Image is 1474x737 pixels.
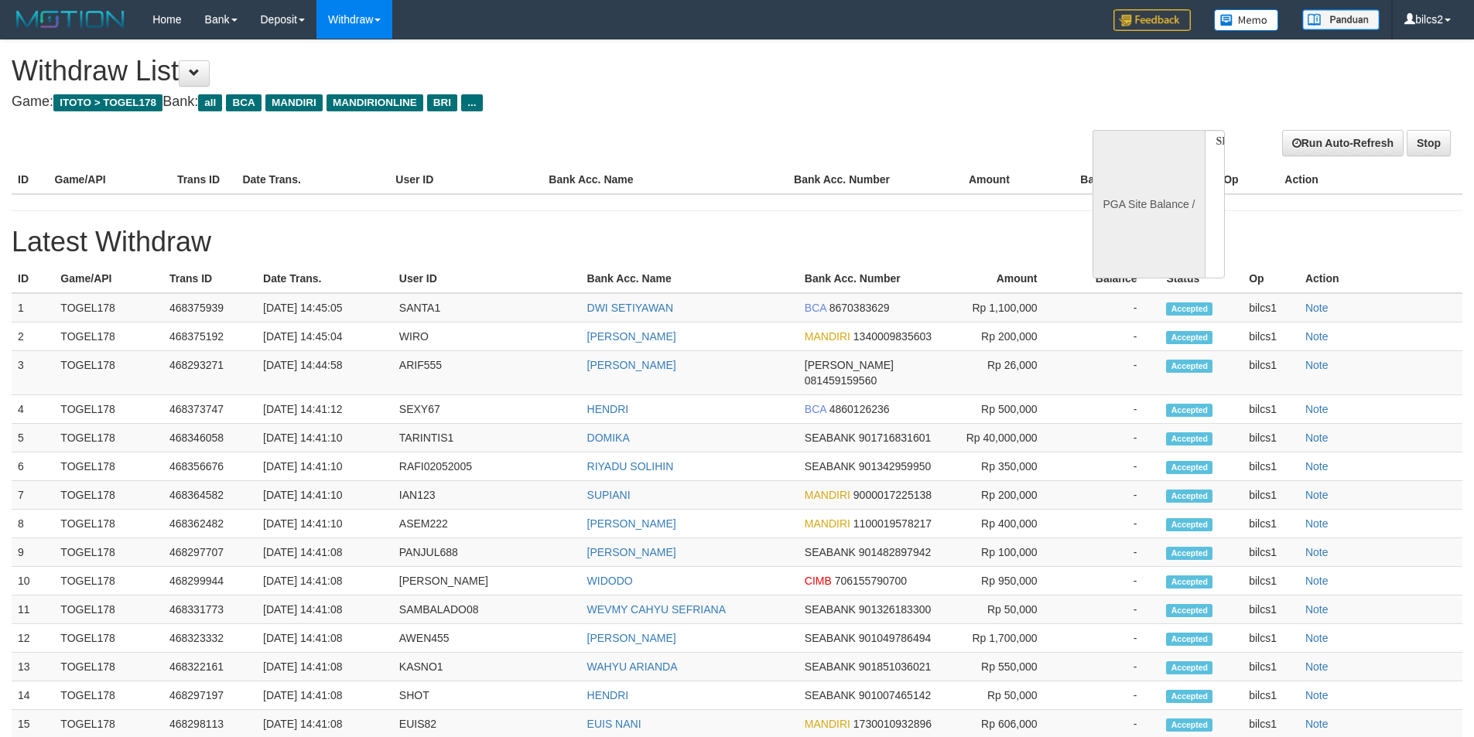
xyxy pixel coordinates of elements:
td: PANJUL688 [393,538,581,567]
span: CIMB [805,575,832,587]
span: MANDIRI [805,517,850,530]
td: TOGEL178 [54,595,163,624]
td: 468323332 [163,624,257,653]
td: 2 [12,322,54,351]
td: TOGEL178 [54,653,163,681]
td: TOGEL178 [54,510,163,538]
th: Action [1278,165,1462,194]
td: Rp 400,000 [943,510,1061,538]
td: 5 [12,424,54,452]
span: SEABANK [805,689,856,701]
td: bilcs1 [1243,510,1299,538]
span: MANDIRIONLINE [327,94,423,111]
td: 468322161 [163,653,257,681]
span: BCA [805,403,826,415]
td: 468375192 [163,322,257,351]
a: WEVMY CAHYU SEFRIANA [587,603,726,616]
th: Amount [943,264,1061,293]
a: Note [1305,403,1329,415]
a: WAHYU ARIANDA [587,660,678,673]
span: 8670383629 [829,302,890,314]
a: SUPIANI [587,489,631,501]
th: Balance [1033,165,1145,194]
td: Rp 40,000,000 [943,424,1061,452]
th: Balance [1061,264,1161,293]
span: ... [461,94,482,111]
td: [DATE] 14:45:04 [257,322,393,351]
td: bilcs1 [1243,424,1299,452]
td: 11 [12,595,54,624]
td: 8 [12,510,54,538]
span: SEABANK [805,460,856,473]
td: TOGEL178 [54,681,163,710]
td: bilcs1 [1243,452,1299,481]
a: Note [1305,718,1329,730]
td: [DATE] 14:41:08 [257,567,393,595]
a: Note [1305,546,1329,558]
div: PGA Site Balance / [1093,130,1204,278]
td: TOGEL178 [54,351,163,395]
span: [PERSON_NAME] [805,359,894,371]
td: [PERSON_NAME] [393,567,581,595]
td: 468375939 [163,293,257,322]
td: WIRO [393,322,581,351]
td: 4 [12,395,54,424]
td: bilcs1 [1243,567,1299,595]
td: 13 [12,653,54,681]
a: [PERSON_NAME] [587,546,676,558]
td: 468297197 [163,681,257,710]
span: Accepted [1166,718,1212,732]
td: ARIF555 [393,351,581,395]
td: Rp 50,000 [943,595,1061,624]
td: [DATE] 14:41:10 [257,510,393,538]
td: 14 [12,681,54,710]
td: - [1061,424,1161,452]
span: 901716831601 [859,432,931,444]
td: IAN123 [393,481,581,510]
td: bilcs1 [1243,322,1299,351]
th: Game/API [54,264,163,293]
span: Accepted [1166,518,1212,531]
td: RAFI02052005 [393,452,581,481]
td: - [1061,510,1161,538]
td: 468362482 [163,510,257,538]
td: SHOT [393,681,581,710]
td: Rp 50,000 [943,681,1061,710]
span: Accepted [1166,302,1212,316]
span: ITOTO > TOGEL178 [53,94,162,111]
a: EUIS NANI [587,718,641,730]
span: Accepted [1166,461,1212,474]
td: Rp 26,000 [943,351,1061,395]
td: - [1061,481,1161,510]
td: 468331773 [163,595,257,624]
span: SEABANK [805,603,856,616]
th: Trans ID [171,165,237,194]
span: 1730010932896 [853,718,932,730]
td: [DATE] 14:45:05 [257,293,393,322]
a: Note [1305,489,1329,501]
td: Rp 100,000 [943,538,1061,567]
span: 901326183300 [859,603,931,616]
td: [DATE] 14:44:58 [257,351,393,395]
h1: Withdraw List [12,56,967,87]
a: [PERSON_NAME] [587,517,676,530]
td: Rp 500,000 [943,395,1061,424]
span: Accepted [1166,633,1212,646]
th: Bank Acc. Number [799,264,943,293]
td: - [1061,538,1161,567]
td: AWEN455 [393,624,581,653]
span: Accepted [1166,690,1212,703]
span: 901049786494 [859,632,931,644]
td: [DATE] 14:41:08 [257,681,393,710]
span: SEABANK [805,632,856,644]
td: [DATE] 14:41:08 [257,624,393,653]
span: BRI [427,94,457,111]
td: bilcs1 [1243,624,1299,653]
td: 468293271 [163,351,257,395]
span: BCA [226,94,261,111]
td: TARINTIS1 [393,424,581,452]
span: Accepted [1166,547,1212,560]
th: ID [12,165,49,194]
td: Rp 1,100,000 [943,293,1061,322]
td: [DATE] 14:41:08 [257,653,393,681]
